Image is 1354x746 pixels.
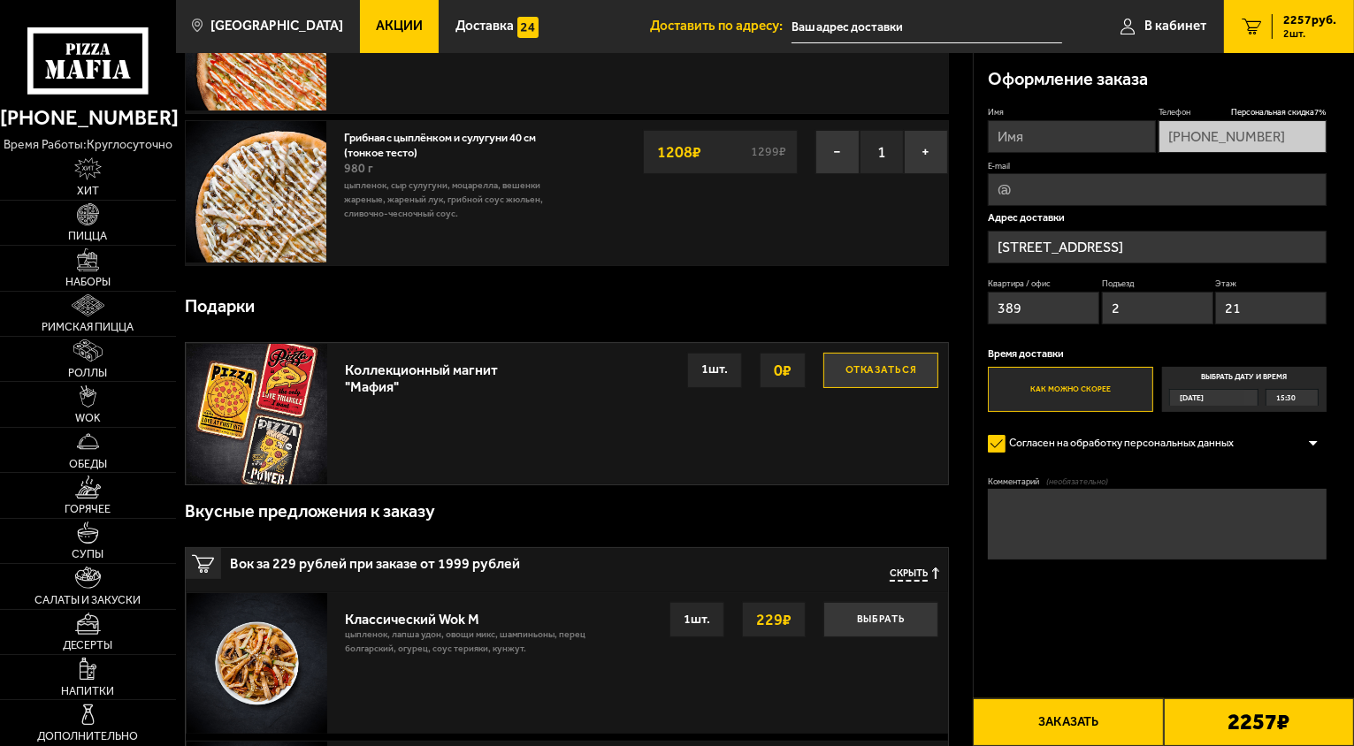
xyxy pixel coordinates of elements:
p: цыпленок, лапша удон, овощи микс, шампиньоны, перец болгарский, огурец, соус терияки, кунжут. [345,628,592,665]
span: Хит [77,186,99,197]
span: Вок за 229 рублей при заказе от 1999 рублей [230,548,687,571]
strong: 229 ₽ [752,603,796,636]
button: − [815,130,860,174]
span: Пицца [69,231,108,242]
span: Напитки [62,686,115,697]
label: Квартира / офис [988,278,1099,289]
s: 1299 ₽ [749,146,789,158]
a: Классический Wok Mцыпленок, лапша удон, овощи микс, шампиньоны, перец болгарский, огурец, соус те... [186,592,948,734]
button: Отказаться [823,353,938,388]
strong: 0 ₽ [769,354,796,387]
span: Дополнительно [38,731,139,742]
span: Супы [73,549,104,560]
label: Выбрать дату и время [1162,367,1327,412]
a: Коллекционный магнит "Мафия"Отказаться0₽1шт. [186,343,948,484]
h3: Вкусные предложения к заказу [185,503,435,521]
button: Скрыть [890,567,939,581]
span: [DATE] [1180,390,1204,406]
label: Комментарий [988,476,1327,487]
label: Телефон [1159,106,1327,118]
label: Согласен на обработку персональных данных [988,430,1248,458]
span: (необязательно) [1046,476,1108,487]
span: Наборы [65,277,111,288]
p: цыпленок, сыр сулугуни, моцарелла, вешенки жареные, жареный лук, грибной соус Жюльен, сливочно-че... [344,179,558,221]
span: WOK [75,413,101,424]
input: Ваш адрес доставки [792,11,1062,43]
h3: Оформление заказа [988,71,1148,88]
img: 15daf4d41897b9f0e9f617042186c801.svg [517,17,539,38]
label: Подъезд [1102,278,1213,289]
label: Этаж [1215,278,1327,289]
div: Классический Wok M [345,602,592,628]
p: Адрес доставки [988,213,1327,224]
span: 2257 руб. [1283,14,1336,27]
p: Время доставки [988,349,1327,360]
input: @ [988,173,1327,206]
span: 15:30 [1276,390,1296,406]
span: Персональная скидка 7 % [1231,106,1327,118]
span: 2 шт. [1283,28,1336,39]
span: 980 г [344,161,373,176]
button: Заказать [973,698,1163,746]
button: Выбрать [823,602,938,637]
h3: Подарки [185,298,255,316]
span: Горячее [65,504,111,515]
span: Скрыть [890,567,928,581]
a: Грибная с цыплёнком и сулугуни 40 см (тонкое тесто) [344,126,536,158]
span: [GEOGRAPHIC_DATA] [210,19,343,33]
span: Доставка [455,19,514,33]
span: В кабинет [1144,19,1206,33]
span: Роллы [69,368,108,379]
label: E-mail [988,160,1327,171]
div: 1 шт. [669,602,724,637]
span: Десерты [64,640,113,651]
span: Доставить по адресу: [650,19,792,33]
span: Обеды [69,459,107,470]
span: 1 [860,130,904,174]
span: Акции [376,19,423,33]
button: + [904,130,948,174]
b: 2257 ₽ [1228,711,1289,734]
label: Имя [988,106,1156,118]
span: Салаты и закуски [35,595,142,606]
input: +7 ( [1159,120,1327,153]
label: Как можно скорее [988,367,1153,412]
input: Имя [988,120,1156,153]
div: Коллекционный магнит "Мафия" [345,353,500,395]
strong: 1208 ₽ [653,135,706,169]
div: 1 шт. [687,353,742,388]
span: Римская пицца [42,322,134,333]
